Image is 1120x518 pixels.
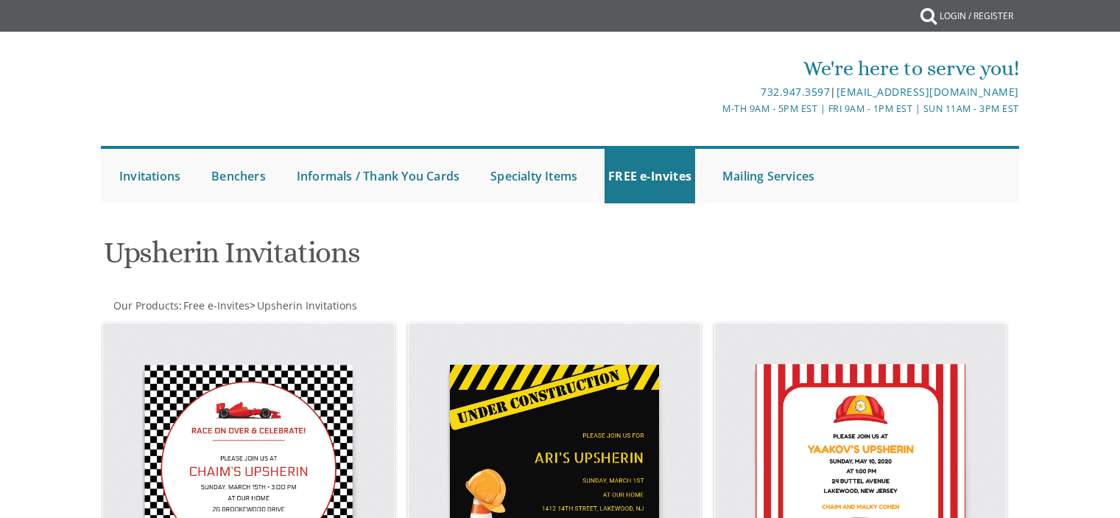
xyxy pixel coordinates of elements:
[112,298,179,312] a: Our Products
[183,298,250,312] span: Free e-Invites
[408,101,1019,116] div: M-Th 9am - 5pm EST | Fri 9am - 1pm EST | Sun 11am - 3pm EST
[761,85,830,99] a: 732.947.3597
[719,149,818,203] a: Mailing Services
[257,298,357,312] span: Upsherin Invitations
[208,149,270,203] a: Benchers
[605,149,695,203] a: FREE e-Invites
[408,83,1019,101] div: |
[487,149,581,203] a: Specialty Items
[408,54,1019,83] div: We're here to serve you!
[182,298,250,312] a: Free e-Invites
[116,149,184,203] a: Invitations
[101,298,560,313] div: :
[256,298,357,312] a: Upsherin Invitations
[104,237,705,280] h1: Upsherin Invitations
[250,298,357,312] span: >
[293,149,463,203] a: Informals / Thank You Cards
[837,85,1019,99] a: [EMAIL_ADDRESS][DOMAIN_NAME]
